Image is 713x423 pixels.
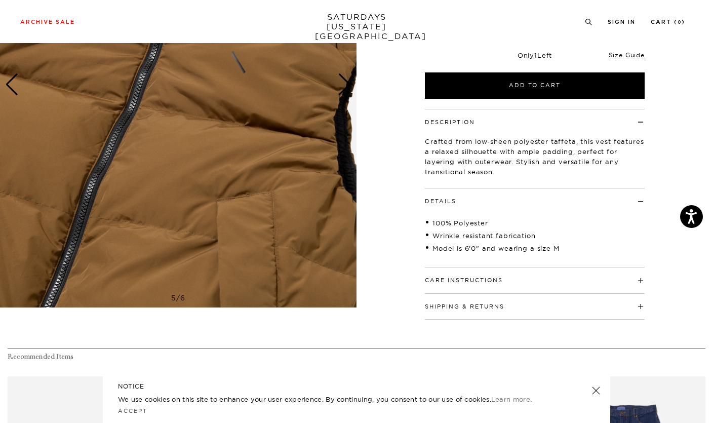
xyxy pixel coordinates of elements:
a: Archive Sale [20,19,75,25]
button: Add to Cart [425,72,645,99]
h5: NOTICE [118,382,595,391]
a: Sign In [608,19,636,25]
p: We use cookies on this site to enhance your user experience. By continuing, you consent to our us... [118,394,559,404]
button: Shipping & Returns [425,304,504,310]
button: Care Instructions [425,278,503,283]
div: Only Left [425,51,645,60]
li: Wrinkle resistant fabrication [425,230,645,241]
span: 6 [180,293,185,302]
button: Description [425,120,475,125]
div: Previous slide [5,73,19,96]
h4: Recommended Items [8,353,705,361]
span: 1 [534,51,537,59]
span: 5 [171,293,176,302]
a: SATURDAYS[US_STATE][GEOGRAPHIC_DATA] [315,12,399,41]
div: Next slide [338,73,351,96]
li: 100% Polyester [425,218,645,228]
p: Crafted from low-sheen polyester taffeta, this vest features a relaxed silhouette with ample padd... [425,136,645,177]
a: Learn more [491,395,530,403]
small: 0 [678,20,682,25]
a: Size Guide [609,51,645,59]
button: Details [425,199,456,204]
a: Cart (0) [651,19,685,25]
a: Accept [118,407,147,414]
li: Model is 6'0" and wearing a size M [425,243,645,253]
